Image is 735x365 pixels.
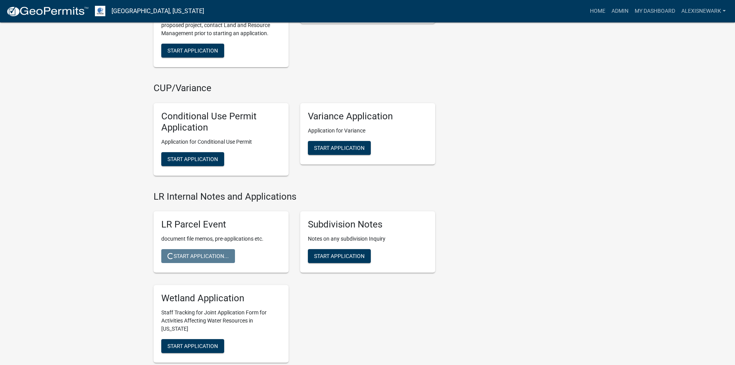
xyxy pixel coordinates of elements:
p: document file memos, pre-applications etc. [161,235,281,243]
span: Start Application [314,144,365,151]
p: Application for Variance [308,127,427,135]
span: Start Application... [167,253,229,259]
span: Start Application [167,48,218,54]
button: Start Application [308,249,371,263]
a: My Dashboard [632,4,678,19]
a: [GEOGRAPHIC_DATA], [US_STATE] [112,5,204,18]
a: Home [587,4,608,19]
button: Start Application [161,44,224,58]
span: Start Application [167,343,218,349]
h5: Subdivision Notes [308,219,427,230]
span: Start Application [314,253,365,259]
button: Start Application [308,141,371,155]
span: Start Application [167,156,218,162]
p: Notes on any subdivision Inquiry [308,235,427,243]
p: Staff Tracking for Joint Application Form for Activities Affecting Water Resources in [US_STATE] [161,309,281,333]
img: Otter Tail County, Minnesota [95,6,105,16]
p: Application for Conditional Use Permit [161,138,281,146]
h5: LR Parcel Event [161,219,281,230]
button: Start Application [161,152,224,166]
a: alexisnewark [678,4,729,19]
button: Start Application [161,339,224,353]
h5: Wetland Application [161,293,281,304]
h4: LR Internal Notes and Applications [154,191,435,202]
h4: CUP/Variance [154,83,435,94]
h5: Conditional Use Permit Application [161,111,281,133]
a: Admin [608,4,632,19]
button: Start Application... [161,249,235,263]
h5: Variance Application [308,111,427,122]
